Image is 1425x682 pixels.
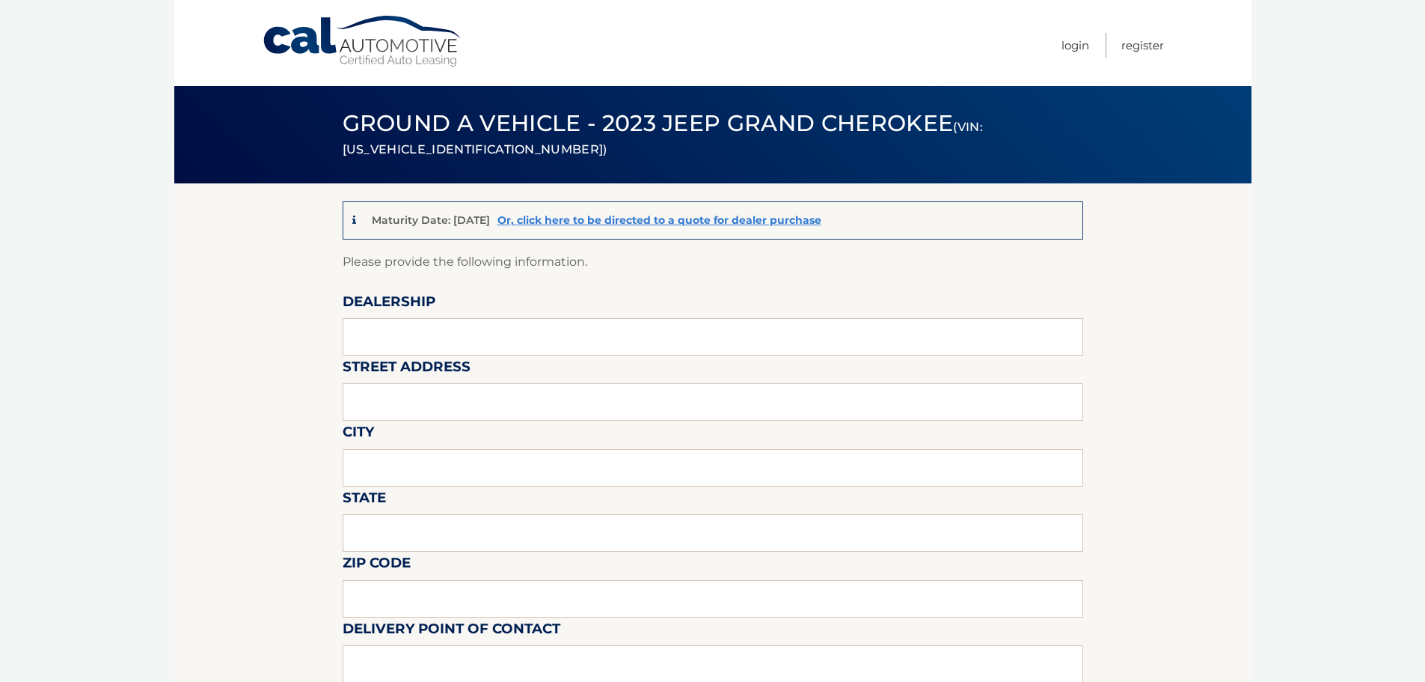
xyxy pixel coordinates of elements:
[343,109,983,159] span: Ground a Vehicle - 2023 Jeep Grand Cherokee
[343,618,560,645] label: Delivery Point of Contact
[497,213,821,227] a: Or, click here to be directed to a quote for dealer purchase
[343,421,374,448] label: City
[343,252,1083,273] p: Please provide the following information.
[343,552,411,579] label: Zip Code
[262,15,464,68] a: Cal Automotive
[343,120,983,156] small: (VIN: [US_VEHICLE_IDENTIFICATION_NUMBER])
[343,356,471,383] label: Street Address
[372,213,490,227] p: Maturity Date: [DATE]
[343,290,435,318] label: Dealership
[1061,33,1089,58] a: Login
[343,487,386,514] label: State
[1121,33,1164,58] a: Register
